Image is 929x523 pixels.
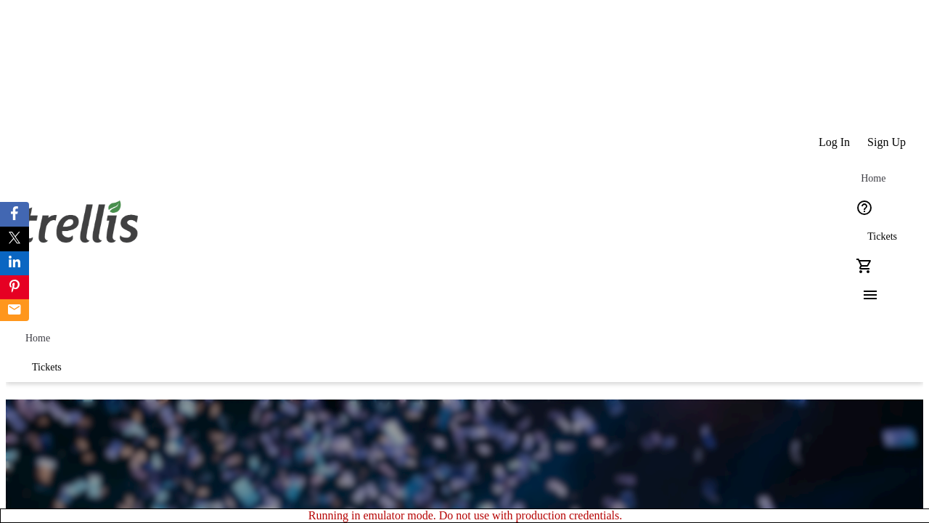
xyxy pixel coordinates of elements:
span: Sign Up [867,136,906,149]
a: Home [850,164,896,193]
button: Cart [850,251,879,280]
a: Tickets [850,222,914,251]
img: Orient E2E Organization u4sll3UtXN's Logo [15,185,144,257]
a: Tickets [15,353,79,382]
a: Home [15,324,61,353]
span: Tickets [32,362,62,373]
button: Menu [850,280,879,309]
button: Sign Up [859,128,914,157]
span: Home [861,173,885,185]
span: Tickets [867,231,897,243]
span: Log In [819,136,850,149]
button: Help [850,193,879,222]
button: Log In [810,128,859,157]
span: Home [25,333,50,344]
